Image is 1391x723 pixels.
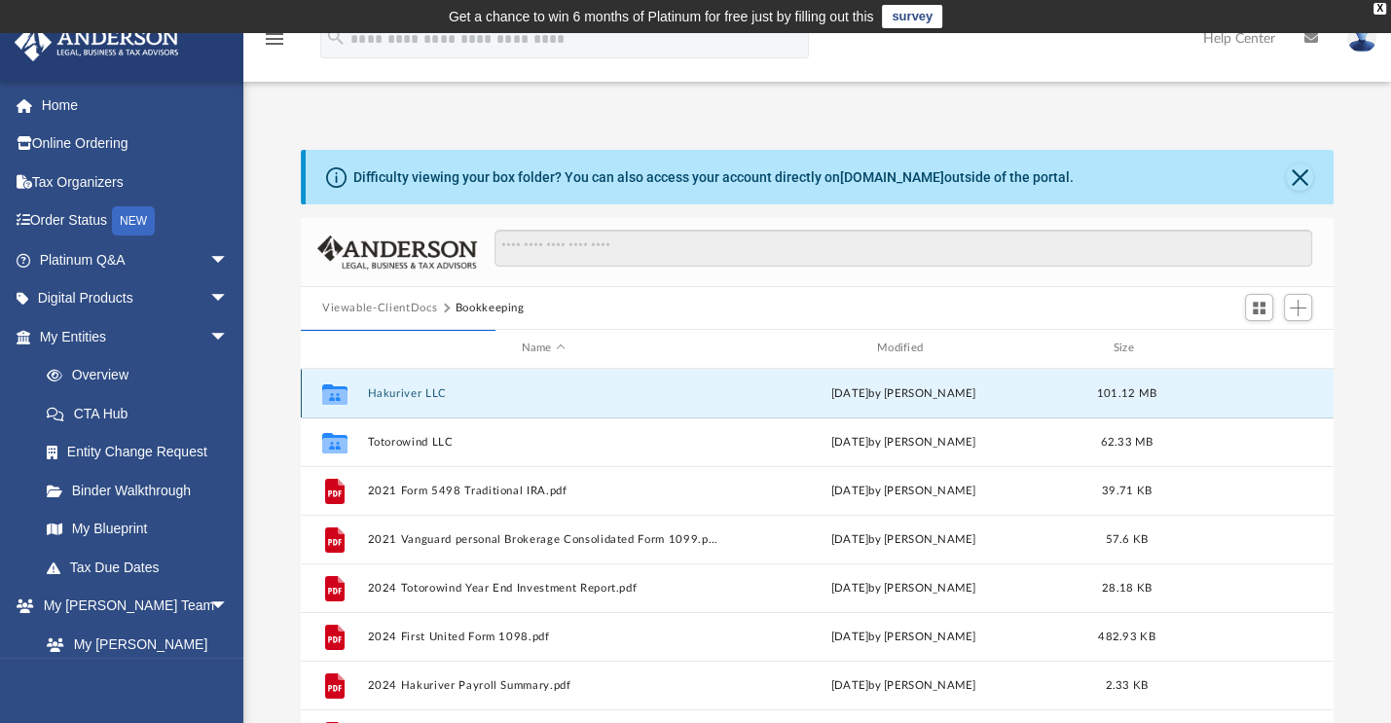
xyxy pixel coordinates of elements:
a: My [PERSON_NAME] Team [27,625,238,687]
span: 39.71 KB [1102,485,1152,495]
div: [DATE] by [PERSON_NAME] [727,676,1079,694]
span: arrow_drop_down [209,587,248,627]
button: 2021 Vanguard personal Brokerage Consolidated Form 1099.pdf [367,533,718,546]
div: Modified [727,340,1080,357]
button: Add [1284,294,1313,321]
div: Name [366,340,718,357]
button: 2024 Totorowind Year End Investment Report.pdf [367,582,718,595]
span: arrow_drop_down [209,317,248,357]
a: Digital Productsarrow_drop_down [14,279,258,318]
div: NEW [112,206,155,235]
img: User Pic [1347,24,1376,53]
a: menu [263,37,286,51]
div: Size [1087,340,1165,357]
input: Search files and folders [494,230,1312,267]
span: 62.33 MB [1100,436,1153,447]
button: Totorowind LLC [367,436,718,449]
a: My Entitiesarrow_drop_down [14,317,258,356]
a: Tax Organizers [14,163,258,201]
span: 101.12 MB [1097,387,1156,398]
div: id [1174,340,1310,357]
div: close [1373,3,1386,15]
a: Home [14,86,258,125]
a: My Blueprint [27,510,248,549]
a: Online Ordering [14,125,258,163]
a: Tax Due Dates [27,548,258,587]
div: [DATE] by [PERSON_NAME] [727,433,1079,451]
a: Binder Walkthrough [27,471,258,510]
button: Bookkeeping [456,300,525,317]
span: 28.18 KB [1102,582,1152,593]
a: Platinum Q&Aarrow_drop_down [14,240,258,279]
button: Hakuriver LLC [367,387,718,400]
button: 2024 Hakuriver Payroll Summary.pdf [367,679,718,692]
span: arrow_drop_down [209,240,248,280]
span: arrow_drop_down [209,279,248,319]
span: 482.93 KB [1098,631,1154,641]
div: [DATE] by [PERSON_NAME] [727,530,1079,548]
span: 2.33 KB [1106,679,1149,690]
img: Anderson Advisors Platinum Portal [9,23,185,61]
i: menu [263,27,286,51]
div: [DATE] by [PERSON_NAME] [727,579,1079,596]
div: [DATE] by [PERSON_NAME] [727,384,1079,402]
a: Overview [27,356,258,395]
a: Entity Change Request [27,433,258,472]
a: survey [882,5,942,28]
button: 2021 Form 5498 Traditional IRA.pdf [367,485,718,497]
div: Difficulty viewing your box folder? You can also access your account directly on outside of the p... [353,167,1074,188]
a: [DOMAIN_NAME] [840,169,944,185]
div: Get a chance to win 6 months of Platinum for free just by filling out this [449,5,874,28]
div: id [310,340,358,357]
a: Order StatusNEW [14,201,258,241]
button: Switch to Grid View [1245,294,1274,321]
button: 2024 First United Form 1098.pdf [367,631,718,643]
span: 57.6 KB [1106,533,1149,544]
a: My [PERSON_NAME] Teamarrow_drop_down [14,587,248,626]
button: Viewable-ClientDocs [322,300,437,317]
div: [DATE] by [PERSON_NAME] [727,482,1079,499]
a: CTA Hub [27,394,258,433]
i: search [325,26,347,48]
button: Close [1286,163,1313,191]
div: [DATE] by [PERSON_NAME] [727,628,1079,645]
